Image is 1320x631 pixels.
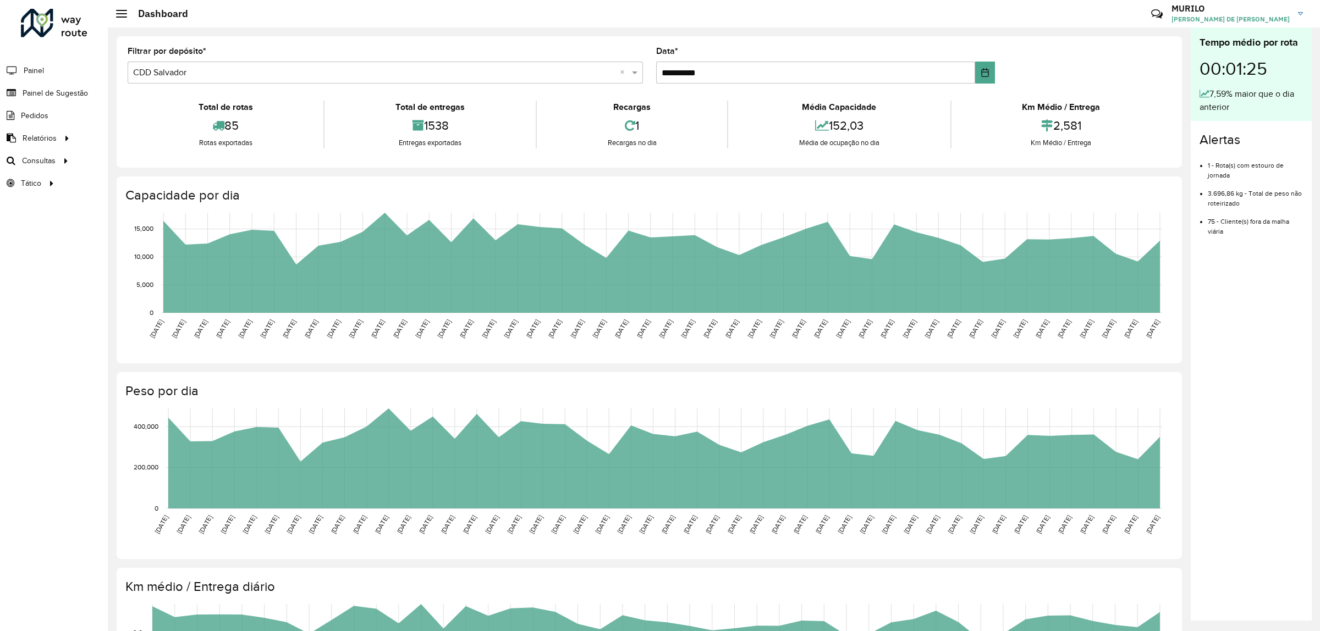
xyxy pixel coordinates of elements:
[835,318,851,339] text: [DATE]
[525,318,541,339] text: [DATE]
[990,318,1006,339] text: [DATE]
[1079,514,1094,535] text: [DATE]
[128,45,206,58] label: Filtrar por depósito
[1145,2,1169,26] a: Contato Rápido
[215,318,230,339] text: [DATE]
[547,318,563,339] text: [DATE]
[1101,318,1116,339] text: [DATE]
[746,318,762,339] text: [DATE]
[859,514,875,535] text: [DATE]
[731,137,947,148] div: Média de ocupação no dia
[528,514,544,535] text: [DATE]
[812,318,828,339] text: [DATE]
[134,423,158,430] text: 400,000
[540,101,724,114] div: Recargas
[1035,514,1050,535] text: [DATE]
[281,318,297,339] text: [DATE]
[327,101,532,114] div: Total de entregas
[638,514,654,535] text: [DATE]
[702,318,718,339] text: [DATE]
[370,318,386,339] text: [DATE]
[540,114,724,137] div: 1
[770,514,786,535] text: [DATE]
[130,137,321,148] div: Rotas exportadas
[731,114,947,137] div: 152,03
[392,318,408,339] text: [DATE]
[704,514,720,535] text: [DATE]
[130,114,321,137] div: 85
[768,318,784,339] text: [DATE]
[23,87,88,99] span: Painel de Sugestão
[1123,514,1138,535] text: [DATE]
[550,514,566,535] text: [DATE]
[1200,35,1303,50] div: Tempo médio por rota
[503,318,519,339] text: [DATE]
[837,514,853,535] text: [DATE]
[150,309,153,316] text: 0
[660,514,676,535] text: [DATE]
[1171,3,1290,14] h3: MURILO
[170,318,186,339] text: [DATE]
[724,318,740,339] text: [DATE]
[22,155,56,167] span: Consultas
[506,514,522,535] text: [DATE]
[969,514,985,535] text: [DATE]
[635,318,651,339] text: [DATE]
[134,225,153,233] text: 15,000
[134,464,158,471] text: 200,000
[329,514,345,535] text: [DATE]
[125,579,1171,595] h4: Km médio / Entrega diário
[792,514,808,535] text: [DATE]
[351,514,367,535] text: [DATE]
[480,318,496,339] text: [DATE]
[237,318,253,339] text: [DATE]
[748,514,764,535] text: [DATE]
[193,318,208,339] text: [DATE]
[881,514,897,535] text: [DATE]
[616,514,632,535] text: [DATE]
[658,318,674,339] text: [DATE]
[975,62,994,84] button: Choose Date
[991,514,1007,535] text: [DATE]
[1145,514,1160,535] text: [DATE]
[327,114,532,137] div: 1538
[373,514,389,535] text: [DATE]
[1208,152,1303,180] li: 1 - Rota(s) com estouro de jornada
[680,318,696,339] text: [DATE]
[1171,14,1290,24] span: [PERSON_NAME] DE [PERSON_NAME]
[348,318,364,339] text: [DATE]
[153,514,169,535] text: [DATE]
[461,514,477,535] text: [DATE]
[1012,318,1028,339] text: [DATE]
[327,137,532,148] div: Entregas exportadas
[155,505,158,512] text: 0
[148,318,164,339] text: [DATE]
[241,514,257,535] text: [DATE]
[540,137,724,148] div: Recargas no dia
[923,318,939,339] text: [DATE]
[303,318,319,339] text: [DATE]
[136,281,153,288] text: 5,000
[591,318,607,339] text: [DATE]
[656,45,678,58] label: Data
[1208,180,1303,208] li: 3.696,86 kg - Total de peso não roteirizado
[263,514,279,535] text: [DATE]
[1208,208,1303,236] li: 75 - Cliente(s) fora da malha viária
[731,101,947,114] div: Média Capacidade
[954,137,1168,148] div: Km Médio / Entrega
[901,318,917,339] text: [DATE]
[967,318,983,339] text: [DATE]
[903,514,919,535] text: [DATE]
[857,318,873,339] text: [DATE]
[130,101,321,114] div: Total de rotas
[1034,318,1050,339] text: [DATE]
[1200,132,1303,148] h4: Alertas
[326,318,342,339] text: [DATE]
[954,114,1168,137] div: 2,581
[23,132,57,144] span: Relatórios
[127,8,188,20] h2: Dashboard
[790,318,806,339] text: [DATE]
[307,514,323,535] text: [DATE]
[925,514,941,535] text: [DATE]
[414,318,430,339] text: [DATE]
